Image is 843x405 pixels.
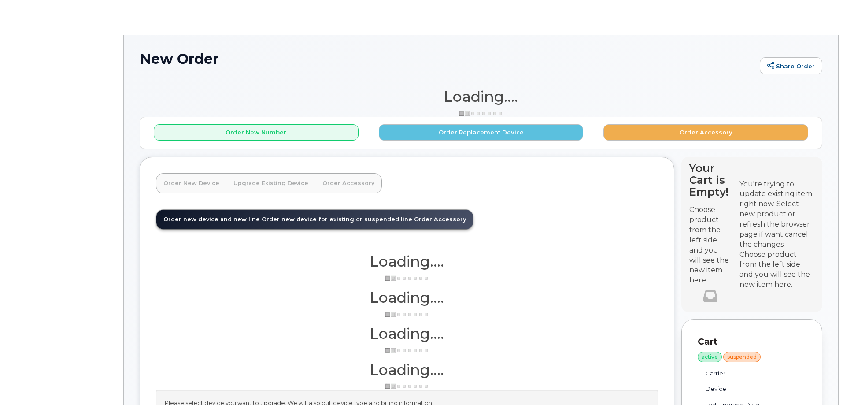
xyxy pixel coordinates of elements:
[385,275,429,282] img: ajax-loader-3a6953c30dc77f0bf724df975f13086db4f4c1262e45940f03d1251963f1bf2e.gif
[140,89,822,104] h1: Loading....
[156,362,658,378] h1: Loading....
[385,347,429,354] img: ajax-loader-3a6953c30dc77f0bf724df975f13086db4f4c1262e45940f03d1251963f1bf2e.gif
[154,124,359,141] button: Order New Number
[379,124,584,141] button: Order Replacement Device
[603,124,808,141] button: Order Accessory
[739,179,814,250] div: You're trying to update existing item right now. Select new product or refresh the browser page i...
[689,205,732,286] p: Choose product from the left side and you will see the new item here.
[262,216,412,223] span: Order new device for existing or suspended line
[698,335,806,348] p: Cart
[140,51,755,67] h1: New Order
[739,250,814,290] div: Choose product from the left side and you will see the new item here.
[315,174,381,193] a: Order Accessory
[226,174,315,193] a: Upgrade Existing Device
[698,381,786,397] td: Device
[760,57,822,75] a: Share Order
[459,110,503,117] img: ajax-loader-3a6953c30dc77f0bf724df975f13086db4f4c1262e45940f03d1251963f1bf2e.gif
[163,216,260,223] span: Order new device and new line
[385,311,429,318] img: ajax-loader-3a6953c30dc77f0bf724df975f13086db4f4c1262e45940f03d1251963f1bf2e.gif
[385,383,429,390] img: ajax-loader-3a6953c30dc77f0bf724df975f13086db4f4c1262e45940f03d1251963f1bf2e.gif
[723,352,761,362] div: suspended
[156,290,658,305] h1: Loading....
[414,216,466,223] span: Order Accessory
[698,366,786,382] td: Carrier
[689,162,732,198] h4: Your Cart is Empty!
[156,326,658,342] h1: Loading....
[698,352,722,362] div: active
[156,253,658,269] h1: Loading....
[156,174,226,193] a: Order New Device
